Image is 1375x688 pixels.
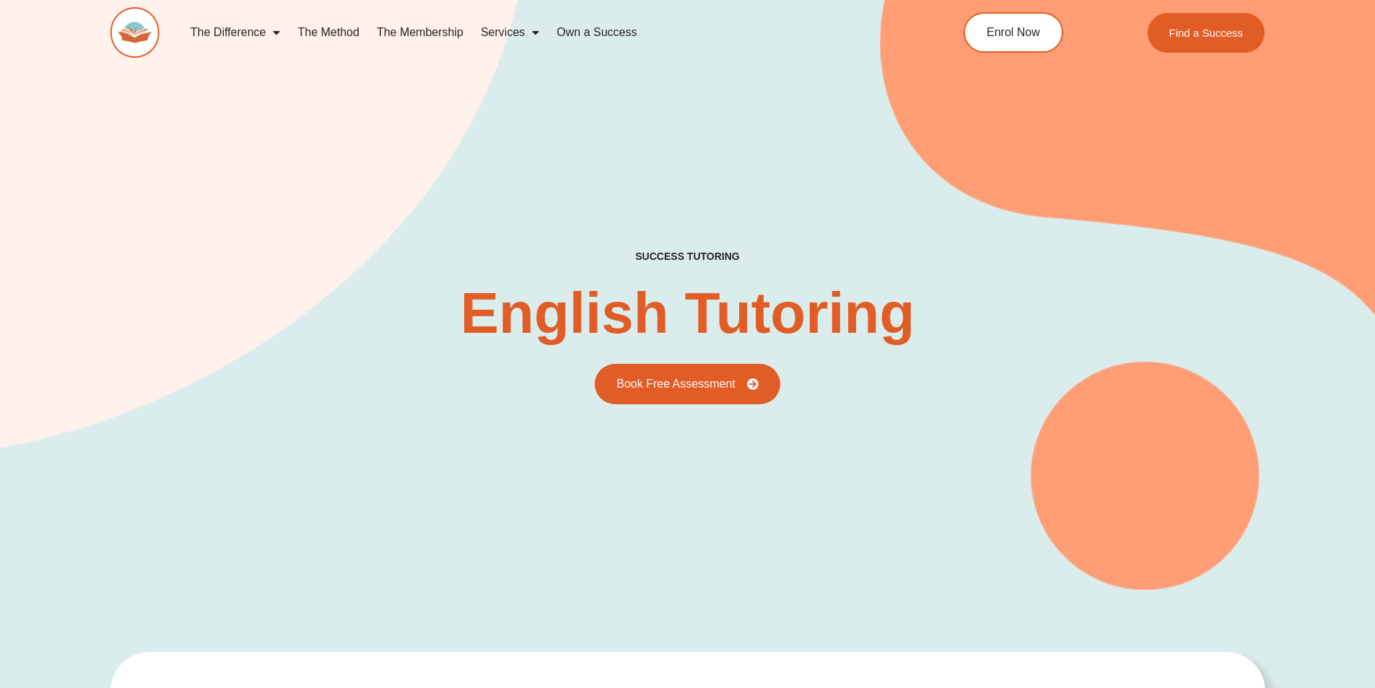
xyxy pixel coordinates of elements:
a: The Membership [368,16,472,49]
a: The Method [289,16,367,49]
a: Enrol Now [964,12,1063,53]
h2: success tutoring [635,250,739,263]
span: Enrol Now [987,27,1040,38]
span: Find a Success [1169,27,1244,38]
a: Find a Success [1148,13,1265,53]
a: Services [472,16,548,49]
a: Book Free Assessment [595,364,780,404]
a: The Difference [182,16,289,49]
span: Book Free Assessment [616,378,735,390]
nav: Menu [182,16,898,49]
a: Own a Success [548,16,645,49]
h2: English Tutoring [460,284,915,342]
